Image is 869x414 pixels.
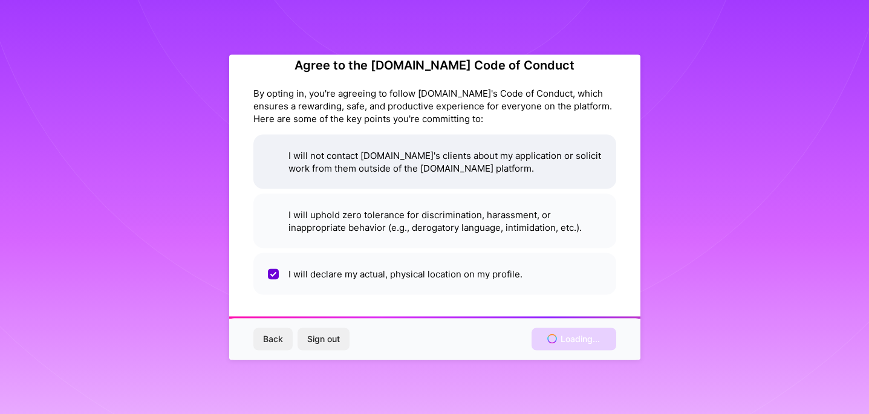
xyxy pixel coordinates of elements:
[253,86,616,125] div: By opting in, you're agreeing to follow [DOMAIN_NAME]'s Code of Conduct, which ensures a rewardin...
[307,333,340,345] span: Sign out
[253,253,616,294] li: I will declare my actual, physical location on my profile.
[253,57,616,72] h2: Agree to the [DOMAIN_NAME] Code of Conduct
[253,328,293,350] button: Back
[263,333,283,345] span: Back
[253,134,616,189] li: I will not contact [DOMAIN_NAME]'s clients about my application or solicit work from them outside...
[253,193,616,248] li: I will uphold zero tolerance for discrimination, harassment, or inappropriate behavior (e.g., der...
[298,328,350,350] button: Sign out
